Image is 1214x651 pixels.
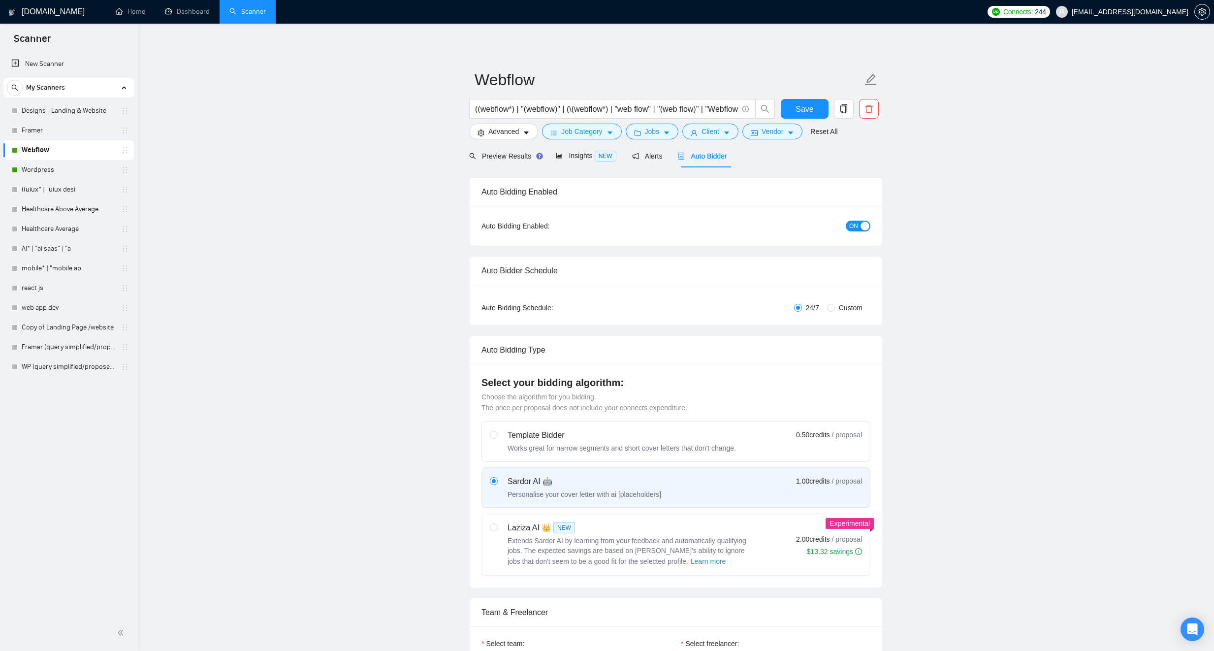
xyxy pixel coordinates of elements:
[165,7,210,16] a: dashboardDashboard
[121,127,129,134] span: holder
[607,129,613,136] span: caret-down
[796,429,830,440] span: 0.50 credits
[678,153,685,160] span: robot
[3,54,134,74] li: New Scanner
[834,99,854,119] button: copy
[523,129,530,136] span: caret-down
[22,199,115,219] a: Healthcare Above Average
[7,84,22,91] span: search
[121,225,129,233] span: holder
[859,99,879,119] button: delete
[488,126,519,137] span: Advanced
[22,278,115,298] a: react js
[508,489,661,499] div: Personalise your cover letter with ai [placeholders]
[121,363,129,371] span: holder
[469,124,538,139] button: settingAdvancedcaret-down
[121,264,129,272] span: holder
[742,124,802,139] button: idcardVendorcaret-down
[508,429,736,441] div: Template Bidder
[508,476,661,488] div: Sardor AI 🤖
[810,126,837,137] a: Reset All
[796,476,830,487] span: 1.00 credits
[796,103,813,115] span: Save
[121,284,129,292] span: holder
[22,121,115,140] a: Framer
[22,298,115,318] a: web app dev
[849,221,858,231] span: ON
[481,336,870,364] div: Auto Bidding Type
[691,129,698,136] span: user
[751,129,758,136] span: idcard
[121,205,129,213] span: holder
[121,146,129,154] span: holder
[830,520,870,527] span: Experimental
[469,153,476,160] span: search
[1181,618,1204,641] div: Open Intercom Messenger
[121,245,129,253] span: holder
[834,104,853,113] span: copy
[702,126,719,137] span: Client
[469,152,540,160] span: Preview Results
[762,126,783,137] span: Vendor
[1003,6,1033,17] span: Connects:
[864,73,877,86] span: edit
[682,124,738,139] button: userClientcaret-down
[553,522,575,533] span: NEW
[481,638,524,649] label: Select team:
[595,151,616,162] span: NEW
[1058,8,1065,15] span: user
[508,522,754,534] div: Laziza AI
[832,476,862,486] span: / proposal
[22,180,115,199] a: ((uiux* | "uiux desi
[6,32,59,52] span: Scanner
[116,7,145,16] a: homeHome
[1194,8,1210,16] a: setting
[22,337,115,357] a: Framer (query simplified/proposed)
[663,129,670,136] span: caret-down
[481,598,870,626] div: Team & Freelancer
[481,376,870,390] h4: Select your bidding algorithm:
[481,257,870,285] div: Auto Bidder Schedule
[481,178,870,206] div: Auto Bidding Enabled
[681,638,739,649] label: Select freelancer:
[121,304,129,312] span: holder
[478,129,484,136] span: setting
[807,547,862,556] div: $13.32 savings
[22,101,115,121] a: Designs - Landing & Website
[121,324,129,331] span: holder
[7,80,23,96] button: search
[835,302,866,313] span: Custom
[11,54,126,74] a: New Scanner
[229,7,266,16] a: searchScanner
[992,8,1000,16] img: upwork-logo.png
[632,153,639,160] span: notification
[542,522,551,534] span: 👑
[1195,8,1210,16] span: setting
[802,302,823,313] span: 24/7
[481,393,687,412] span: Choose the algorithm for you bidding. The price per proposal does not include your connects expen...
[481,221,611,231] div: Auto Bidding Enabled:
[755,99,775,119] button: search
[481,302,611,313] div: Auto Bidding Schedule:
[832,430,862,440] span: / proposal
[121,166,129,174] span: holder
[121,107,129,115] span: holder
[535,152,544,161] div: Tooltip anchor
[22,140,115,160] a: Webflow
[542,124,621,139] button: barsJob Categorycaret-down
[3,78,134,377] li: My Scanners
[22,318,115,337] a: Copy of Landing Page /website
[632,152,663,160] span: Alerts
[742,106,749,112] span: info-circle
[508,537,746,565] span: Extends Sardor AI by learning from your feedback and automatically qualifying jobs. The expected ...
[475,103,738,115] input: Search Freelance Jobs...
[645,126,660,137] span: Jobs
[626,124,679,139] button: folderJobscaret-down
[796,534,830,545] span: 2.00 credits
[121,186,129,194] span: holder
[22,259,115,278] a: mobile* | "mobile ap
[556,152,616,160] span: Insights
[781,99,829,119] button: Save
[556,152,563,159] span: area-chart
[860,104,878,113] span: delete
